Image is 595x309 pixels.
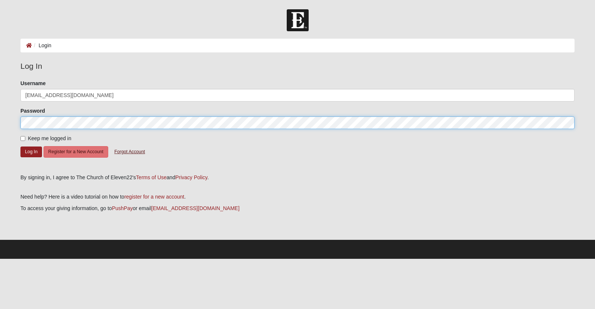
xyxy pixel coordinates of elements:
[32,42,51,49] li: Login
[287,9,309,31] img: Church of Eleven22 Logo
[20,136,25,141] input: Keep me logged in
[112,205,133,211] a: PushPay
[20,107,45,115] label: Password
[175,174,207,180] a: Privacy Policy
[20,147,42,157] button: Log In
[20,80,46,87] label: Username
[20,60,575,72] legend: Log In
[44,146,108,158] button: Register for a New Account
[136,174,167,180] a: Terms of Use
[20,205,575,212] p: To access your giving information, go to or email
[20,174,575,181] div: By signing in, I agree to The Church of Eleven22's and .
[124,194,184,200] a: register for a new account
[28,135,71,141] span: Keep me logged in
[20,193,575,201] p: Need help? Here is a video tutorial on how to .
[110,146,150,158] button: Forgot Account
[151,205,239,211] a: [EMAIL_ADDRESS][DOMAIN_NAME]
